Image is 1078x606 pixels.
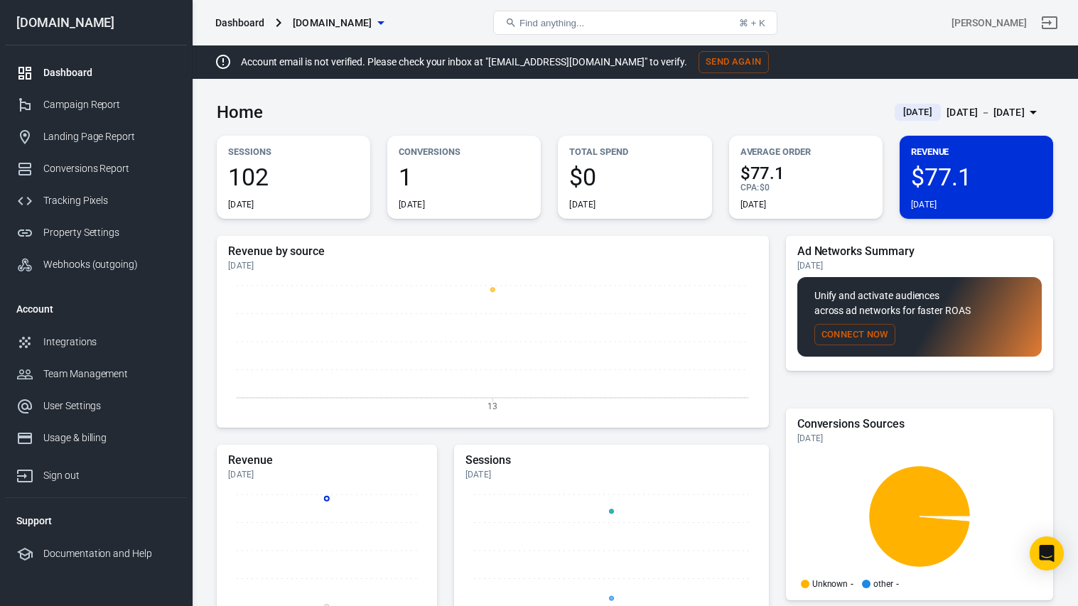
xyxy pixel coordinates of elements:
div: [DATE] [465,469,758,480]
div: Account id: I899oet6 [952,16,1027,31]
div: [DATE] [797,260,1042,271]
button: Send Again [699,51,769,73]
button: Connect Now [814,324,895,346]
div: Webhooks (outgoing) [43,257,176,272]
span: $77.1 [911,165,1042,189]
span: Find anything... [519,18,584,28]
a: User Settings [5,390,187,422]
h5: Conversions Sources [797,417,1042,431]
div: Property Settings [43,225,176,240]
a: Sign out [1033,6,1067,40]
div: [DATE] － [DATE] [947,104,1025,121]
a: Landing Page Report [5,121,187,153]
span: $77.1 [740,165,871,182]
span: 1 [399,165,529,189]
li: Account [5,292,187,326]
p: Total Spend [569,144,700,159]
div: Conversions Report [43,161,176,176]
a: Dashboard [5,57,187,89]
span: - [851,580,853,588]
div: Campaign Report [43,97,176,112]
div: [DOMAIN_NAME] [5,16,187,29]
h3: Home [217,102,263,122]
p: Conversions [399,144,529,159]
div: [DATE] [399,199,425,210]
div: [DATE] [797,433,1042,444]
span: - [896,580,899,588]
p: Account email is not verified. Please check your inbox at "[EMAIL_ADDRESS][DOMAIN_NAME]" to verify. [241,55,687,70]
span: 102 [228,165,359,189]
div: Integrations [43,335,176,350]
div: User Settings [43,399,176,413]
p: other [873,580,893,588]
a: Property Settings [5,217,187,249]
a: Conversions Report [5,153,187,185]
span: CPA : [740,183,760,193]
p: Average Order [740,144,871,159]
div: Usage & billing [43,431,176,445]
div: [DATE] [569,199,595,210]
span: edelsmidverhagen.com [293,14,372,32]
p: Unknown [812,580,848,588]
h5: Sessions [465,453,758,467]
div: Tracking Pixels [43,193,176,208]
button: [DOMAIN_NAME] [287,10,389,36]
h5: Revenue [228,453,426,467]
a: Webhooks (outgoing) [5,249,187,281]
a: Sign out [5,454,187,492]
div: Dashboard [215,16,264,30]
a: Tracking Pixels [5,185,187,217]
p: Sessions [228,144,359,159]
a: Campaign Report [5,89,187,121]
a: Integrations [5,326,187,358]
li: Support [5,504,187,538]
div: [DATE] [228,260,758,271]
div: Team Management [43,367,176,382]
div: [DATE] [911,199,937,210]
p: Unify and activate audiences across ad networks for faster ROAS [814,288,1025,318]
h5: Revenue by source [228,244,758,259]
div: [DATE] [228,469,426,480]
span: [DATE] [898,105,938,119]
span: $0 [760,183,770,193]
div: [DATE] [228,199,254,210]
div: Landing Page Report [43,129,176,144]
div: ⌘ + K [739,18,765,28]
div: Documentation and Help [43,546,176,561]
a: Usage & billing [5,422,187,454]
h5: Ad Networks Summary [797,244,1042,259]
div: [DATE] [740,199,767,210]
a: Team Management [5,358,187,390]
tspan: 13 [487,401,497,411]
span: $0 [569,165,700,189]
button: Find anything...⌘ + K [493,11,777,35]
p: Revenue [911,144,1042,159]
div: Dashboard [43,65,176,80]
button: [DATE][DATE] － [DATE] [883,101,1053,124]
div: Sign out [43,468,176,483]
div: Open Intercom Messenger [1030,536,1064,570]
